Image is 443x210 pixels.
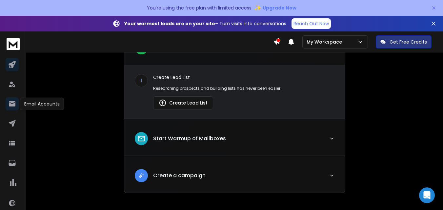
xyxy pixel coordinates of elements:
[124,20,286,27] p: – Turn visits into conversations
[124,20,215,27] strong: Your warmest leads are on your site
[7,38,20,50] img: logo
[376,35,432,48] button: Get Free Credits
[153,135,226,143] p: Start Warmup of Mailboxes
[137,171,146,180] img: lead
[254,1,296,14] button: ✨Upgrade Now
[20,98,64,110] div: Email Accounts
[263,5,296,11] span: Upgrade Now
[292,18,331,29] a: Reach Out Now
[153,74,334,81] p: Create Lead List
[419,187,435,203] div: Open Intercom Messenger
[147,5,252,11] p: You're using the free plan with limited access
[124,127,345,156] button: leadStart Warmup of Mailboxes
[124,164,345,193] button: leadCreate a campaign
[135,74,148,87] div: 1
[153,86,334,91] p: Researching prospects and building lists has never been easier.
[124,65,345,119] div: leadImport to Lead list
[254,3,261,12] span: ✨
[153,172,206,180] p: Create a campaign
[153,96,213,109] button: Create Lead List
[293,20,329,27] p: Reach Out Now
[307,39,345,45] p: My Workspace
[390,39,427,45] p: Get Free Credits
[159,99,167,107] img: lead
[137,134,146,143] img: lead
